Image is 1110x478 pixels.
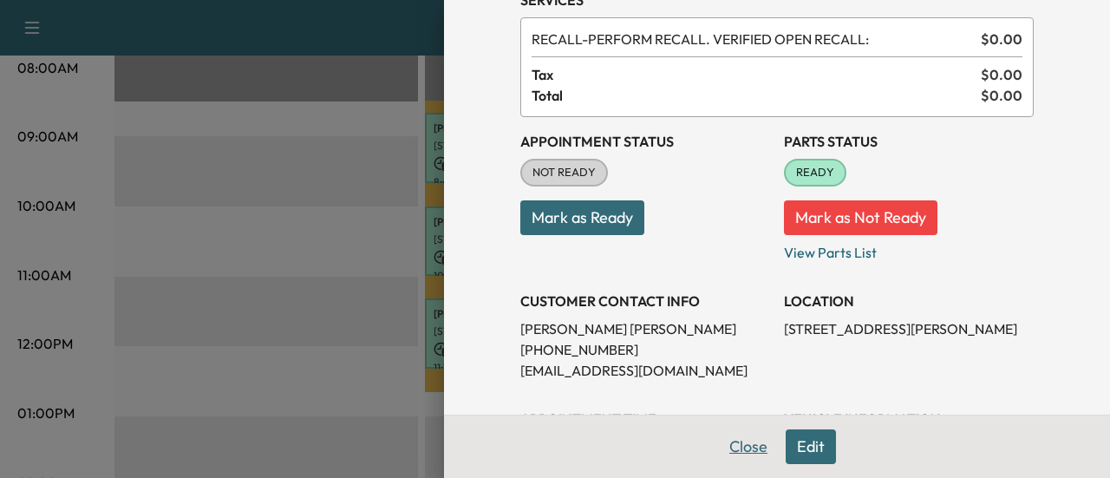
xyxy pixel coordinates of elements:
span: Total [532,85,981,106]
span: READY [786,164,845,181]
p: [EMAIL_ADDRESS][DOMAIN_NAME] [520,360,770,381]
button: Mark as Not Ready [784,200,937,235]
button: Edit [786,429,836,464]
p: [PERSON_NAME] [PERSON_NAME] [520,318,770,339]
p: [PHONE_NUMBER] [520,339,770,360]
h3: Parts Status [784,131,1034,152]
span: $ 0.00 [981,29,1022,49]
p: View Parts List [784,235,1034,263]
button: Close [718,429,779,464]
span: $ 0.00 [981,64,1022,85]
h3: APPOINTMENT TIME [520,409,770,429]
span: $ 0.00 [981,85,1022,106]
h3: CUSTOMER CONTACT INFO [520,291,770,311]
span: Tax [532,64,981,85]
h3: Appointment Status [520,131,770,152]
p: [STREET_ADDRESS][PERSON_NAME] [784,318,1034,339]
h3: VEHICLE INFORMATION [784,409,1034,429]
span: PERFORM RECALL. VERIFIED OPEN RECALL: [532,29,974,49]
h3: LOCATION [784,291,1034,311]
span: NOT READY [522,164,606,181]
button: Mark as Ready [520,200,644,235]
